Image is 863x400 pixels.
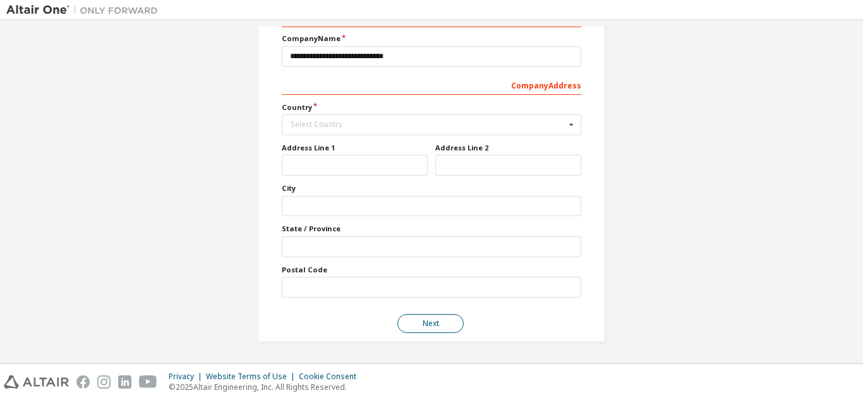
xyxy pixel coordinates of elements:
button: Next [397,314,464,333]
img: Altair One [6,4,164,16]
div: Company Address [282,75,581,95]
label: Address Line 2 [435,143,581,153]
img: altair_logo.svg [4,375,69,389]
label: Postal Code [282,265,581,275]
label: Country [282,102,581,112]
img: instagram.svg [97,375,111,389]
img: youtube.svg [139,375,157,389]
div: Website Terms of Use [206,372,299,382]
p: © 2025 Altair Engineering, Inc. All Rights Reserved. [169,382,364,392]
img: linkedin.svg [118,375,131,389]
label: Company Name [282,33,581,44]
label: Address Line 1 [282,143,428,153]
div: Cookie Consent [299,372,364,382]
label: State / Province [282,224,581,234]
div: Select Country [291,121,565,128]
img: facebook.svg [76,375,90,389]
div: Privacy [169,372,206,382]
label: City [282,183,581,193]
